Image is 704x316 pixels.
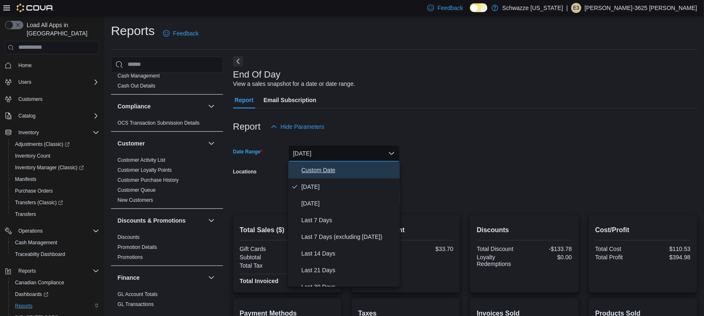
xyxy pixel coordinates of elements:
[12,139,73,149] a: Adjustments (Classic)
[15,291,48,298] span: Dashboards
[118,273,140,282] h3: Finance
[18,228,43,234] span: Operations
[12,151,54,161] a: Inventory Count
[15,279,64,286] span: Canadian Compliance
[302,215,397,225] span: Last 7 Days
[206,138,216,148] button: Customer
[302,198,397,208] span: [DATE]
[118,139,145,148] h3: Customer
[12,249,68,259] a: Traceabilty Dashboard
[358,225,453,235] h2: Average Spent
[15,199,63,206] span: Transfers (Classic)
[18,113,35,119] span: Catalog
[12,174,99,184] span: Manifests
[118,234,140,240] a: Discounts
[526,254,572,261] div: $0.00
[15,60,35,70] a: Home
[281,123,324,131] span: Hide Parameters
[8,185,103,197] button: Purchase Orders
[18,268,36,274] span: Reports
[2,110,103,122] button: Catalog
[8,208,103,220] button: Transfers
[118,301,154,308] span: GL Transactions
[15,188,53,194] span: Purchase Orders
[15,153,50,159] span: Inventory Count
[8,288,103,300] a: Dashboards
[233,70,281,80] h3: End Of Day
[118,120,200,126] a: OCS Transaction Submission Details
[18,79,31,85] span: Users
[118,273,205,282] button: Finance
[118,157,166,163] a: Customer Activity List
[111,71,223,94] div: Cash Management
[8,162,103,173] a: Inventory Manager (Classic)
[2,93,103,105] button: Customers
[118,254,143,260] a: Promotions
[118,167,172,173] a: Customer Loyalty Points
[118,197,153,203] span: New Customers
[2,59,103,71] button: Home
[8,277,103,288] button: Canadian Compliance
[240,278,279,284] strong: Total Invoiced
[15,303,33,309] span: Reports
[118,139,205,148] button: Customer
[118,244,157,251] span: Promotion Details
[12,163,99,173] span: Inventory Manager (Classic)
[566,3,568,13] p: |
[12,139,99,149] span: Adjustments (Classic)
[240,254,286,261] div: Subtotal
[118,197,153,203] a: New Customers
[15,111,39,121] button: Catalog
[118,157,166,163] span: Customer Activity List
[12,198,99,208] span: Transfers (Classic)
[2,265,103,277] button: Reports
[8,300,103,312] button: Reports
[12,301,99,311] span: Reports
[477,225,572,235] h2: Discounts
[12,163,87,173] a: Inventory Manager (Classic)
[240,262,286,269] div: Total Tax
[15,226,46,236] button: Operations
[15,128,99,138] span: Inventory
[12,301,36,311] a: Reports
[160,25,202,42] a: Feedback
[118,244,157,250] a: Promotion Details
[15,266,99,276] span: Reports
[111,118,223,131] div: Compliance
[12,278,68,288] a: Canadian Compliance
[302,232,397,242] span: Last 7 Days (excluding [DATE])
[288,162,400,287] div: Select listbox
[267,118,328,135] button: Hide Parameters
[15,128,42,138] button: Inventory
[118,177,179,183] a: Customer Purchase History
[111,289,223,313] div: Finance
[8,173,103,185] button: Manifests
[15,141,70,148] span: Adjustments (Classic)
[118,301,154,307] a: GL Transactions
[12,249,99,259] span: Traceabilty Dashboard
[118,216,186,225] h3: Discounts & Promotions
[233,148,263,155] label: Date Range
[503,3,563,13] p: Schwazze [US_STATE]
[23,21,99,38] span: Load All Apps in [GEOGRAPHIC_DATA]
[12,174,40,184] a: Manifests
[596,246,641,252] div: Total Cost
[18,129,39,136] span: Inventory
[12,186,99,196] span: Purchase Orders
[15,94,46,104] a: Customers
[477,246,523,252] div: Total Discount
[288,145,400,162] button: [DATE]
[118,177,179,183] span: Customer Purchase History
[470,12,470,13] span: Dark Mode
[118,73,160,79] a: Cash Management
[8,248,103,260] button: Traceabilty Dashboard
[15,94,99,104] span: Customers
[15,111,99,121] span: Catalog
[2,76,103,88] button: Users
[8,150,103,162] button: Inventory Count
[118,216,205,225] button: Discounts & Promotions
[118,234,140,241] span: Discounts
[233,80,355,88] div: View a sales snapshot for a date or date range.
